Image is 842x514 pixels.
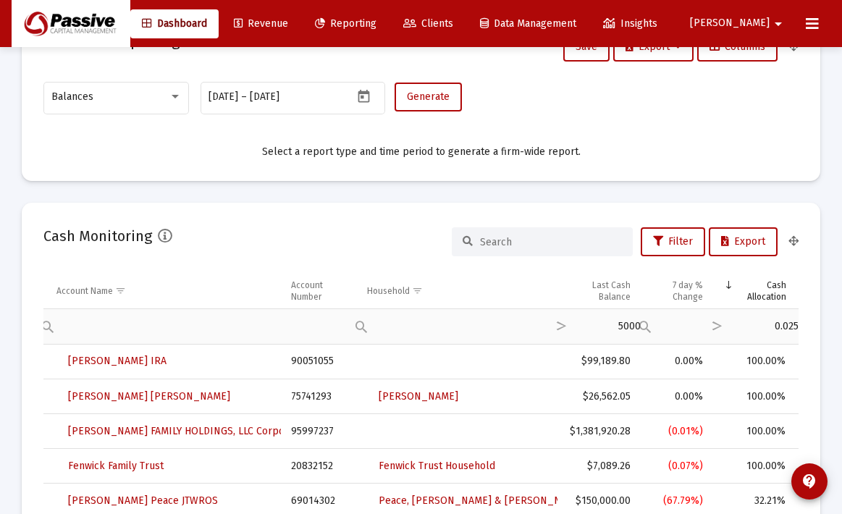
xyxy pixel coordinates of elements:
mat-icon: arrow_drop_down [770,9,787,38]
span: Fenwick Trust Household [379,460,495,472]
td: Filter cell [557,308,641,344]
div: Select a report type and time period to generate a firm-wide report. [43,145,799,159]
span: Peace, [PERSON_NAME] & [PERSON_NAME] Household [379,494,637,507]
td: $7,089.26 [557,449,641,484]
mat-icon: contact_support [801,473,818,490]
button: Export [709,227,778,256]
div: (0.01%) [651,424,702,439]
button: [PERSON_NAME] [673,9,794,38]
td: Filter cell [641,308,712,344]
span: Insights [603,17,657,30]
a: [PERSON_NAME] FAMILY HOLDINGS, LLC Corporation [56,417,323,446]
td: 75741293 [281,379,357,414]
span: [PERSON_NAME] [379,390,458,403]
div: 0.00% [651,389,702,404]
button: Save [563,33,610,62]
td: 100.00% [713,449,799,484]
td: Filter cell [43,308,281,344]
span: [PERSON_NAME] Peace JTWROS [68,494,218,507]
span: Revenue [234,17,288,30]
a: Fenwick Family Trust [56,452,175,481]
span: Reporting [315,17,376,30]
a: Reporting [303,9,388,38]
td: 95997237 [281,414,357,449]
div: 0.00% [651,354,702,368]
div: Account Number [291,279,347,303]
img: Dashboard [22,9,119,38]
span: Dashboard [142,17,207,30]
span: Export [721,235,765,248]
a: [PERSON_NAME] [PERSON_NAME] [56,382,242,411]
input: End date [250,91,319,103]
span: [PERSON_NAME] FAMILY HOLDINGS, LLC Corporation [68,425,311,437]
span: Show filter options for column 'Account Name' [115,285,126,296]
span: Generate [407,90,450,103]
div: (0.07%) [651,459,702,473]
button: Open calendar [353,85,374,106]
a: [PERSON_NAME] IRA [56,347,178,376]
h2: Cash Monitoring [43,224,152,248]
a: Insights [591,9,669,38]
button: Export [613,33,694,62]
span: Show filter options for column 'Household' [412,285,423,296]
button: Generate [395,83,462,111]
a: Fenwick Trust Household [367,452,507,481]
td: Filter cell [713,308,799,344]
a: Revenue [222,9,300,38]
span: Data Management [480,17,576,30]
td: Column 7 day % Change [641,274,712,308]
span: Fenwick Family Trust [68,460,164,472]
td: $26,562.05 [557,379,641,414]
span: [PERSON_NAME] [PERSON_NAME] [68,390,230,403]
td: Column Last Cash Balance [557,274,641,308]
div: Cash Allocation [736,279,786,303]
span: [PERSON_NAME] IRA [68,355,167,367]
td: Column Account Name [43,274,281,308]
div: Account Name [56,285,113,297]
div: Household [367,285,410,297]
button: Filter [641,227,705,256]
td: 90051055 [281,345,357,379]
td: 100.00% [713,379,799,414]
span: Clients [403,17,453,30]
a: Dashboard [130,9,219,38]
td: $1,381,920.28 [557,414,641,449]
td: 100.00% [713,414,799,449]
input: Search [480,236,622,248]
div: 7 day % Change [651,279,702,303]
span: – [241,91,247,103]
a: Data Management [468,9,588,38]
input: Start date [209,91,238,103]
td: Column Account Number [281,274,357,308]
a: Clients [392,9,465,38]
td: Column Household [357,274,557,308]
div: Last Cash Balance [568,279,631,303]
td: Filter cell [357,308,557,344]
td: 20832152 [281,449,357,484]
span: Balances [51,90,93,103]
span: Filter [653,235,693,248]
span: [PERSON_NAME] [690,17,770,30]
td: Column Cash Allocation [713,274,799,308]
td: $99,189.80 [557,345,641,379]
div: (67.79%) [651,494,702,508]
td: 100.00% [713,345,799,379]
a: [PERSON_NAME] [367,382,470,411]
button: Columns [697,33,778,62]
